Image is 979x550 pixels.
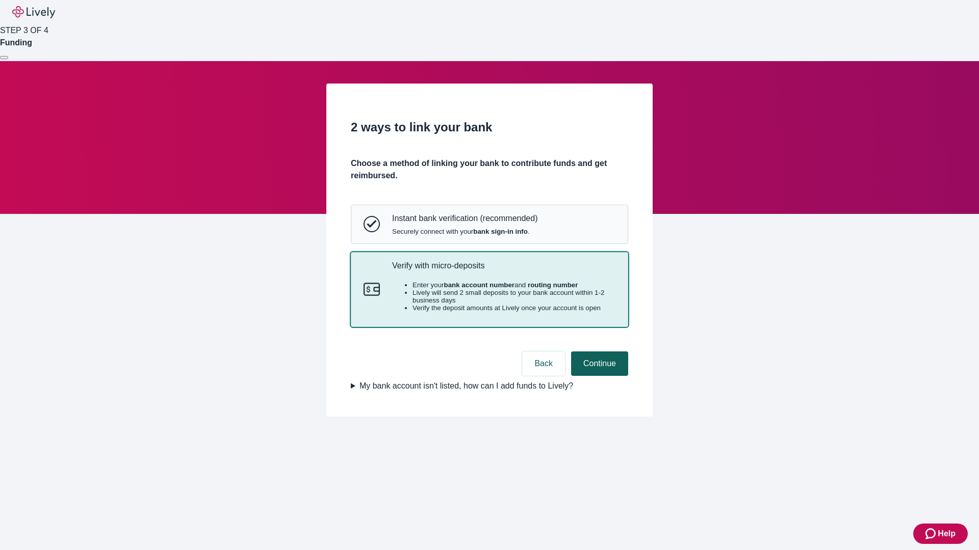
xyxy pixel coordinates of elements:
p: Verify with micro-deposits [392,261,615,270]
svg: Instant bank verification [364,216,380,232]
h2: 2 ways to link your bank [351,118,628,136]
li: Enter your and [413,281,615,289]
summary: My bank account isn't listed, how can I add funds to Lively? [351,380,628,392]
h4: Choose a method of linking your bank to contribute funds and get reimbursed. [351,157,628,182]
strong: routing number [528,281,578,289]
svg: Zendesk support icon [925,528,938,540]
button: Zendesk support iconHelp [913,524,968,544]
strong: bank account number [444,281,515,289]
span: Securely connect with your . [392,228,537,235]
strong: bank sign-in info [473,228,528,235]
li: Lively will send 2 small deposits to your bank account within 1-2 business days [413,289,615,304]
svg: Micro-deposits [364,281,380,297]
li: Verify the deposit amounts at Lively once your account is open [413,304,615,312]
span: Help [938,528,956,540]
button: Micro-depositsVerify with micro-depositsEnter yourbank account numberand routing numberLively wil... [351,253,628,327]
img: Lively [12,6,55,18]
p: Instant bank verification (recommended) [392,213,537,223]
button: Continue [571,351,628,376]
button: Back [522,351,565,376]
button: Instant bank verificationInstant bank verification (recommended)Securely connect with yourbank si... [351,205,628,243]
